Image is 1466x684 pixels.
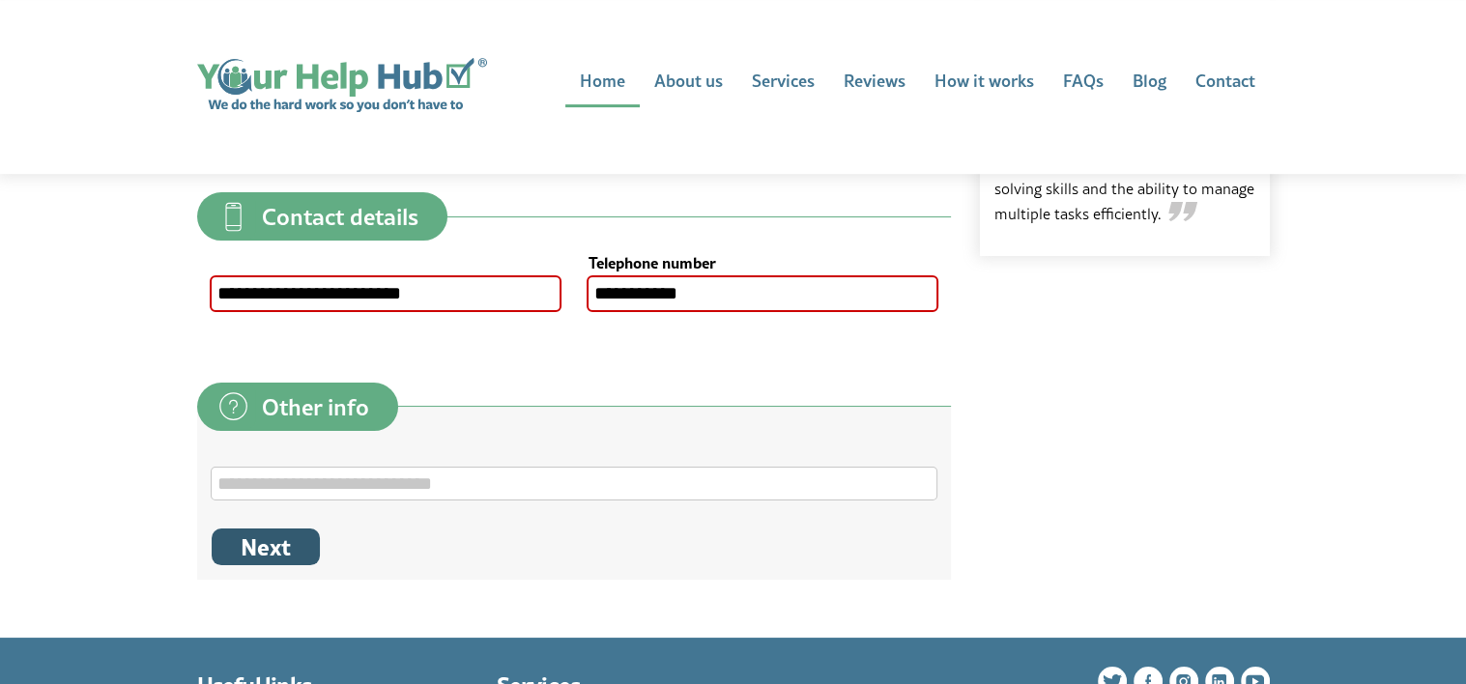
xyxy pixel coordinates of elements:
a: FAQs [1049,58,1118,107]
a: Blog [1118,58,1181,107]
a: Contact [1181,58,1270,107]
span: Contact details [262,205,418,228]
span: Other info [262,395,369,418]
a: Home [197,58,487,112]
a: Home [565,58,640,107]
label: Telephone number [589,255,936,271]
button: Next [212,528,320,565]
img: contact-details.svg [212,195,255,239]
a: Reviews [829,58,920,107]
img: Your Help Hub logo [197,58,487,112]
a: Services [737,58,829,107]
img: Closing quote [1168,202,1197,221]
img: questions.svg [212,385,255,428]
a: About us [640,58,737,107]
a: How it works [920,58,1049,107]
